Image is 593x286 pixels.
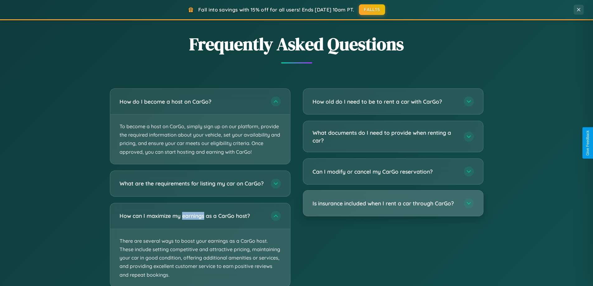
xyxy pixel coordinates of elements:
h2: Frequently Asked Questions [110,32,483,56]
h3: How old do I need to be to rent a car with CarGo? [313,98,458,105]
h3: How can I maximize my earnings as a CarGo host? [120,212,265,220]
h3: What are the requirements for listing my car on CarGo? [120,180,265,187]
h3: Is insurance included when I rent a car through CarGo? [313,199,458,207]
span: Fall into savings with 15% off for all users! Ends [DATE] 10am PT. [198,7,354,13]
h3: What documents do I need to provide when renting a car? [313,129,458,144]
button: FALL15 [359,4,385,15]
div: Give Feedback [586,130,590,156]
h3: How do I become a host on CarGo? [120,98,265,105]
p: To become a host on CarGo, simply sign up on our platform, provide the required information about... [110,115,290,164]
h3: Can I modify or cancel my CarGo reservation? [313,168,458,176]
